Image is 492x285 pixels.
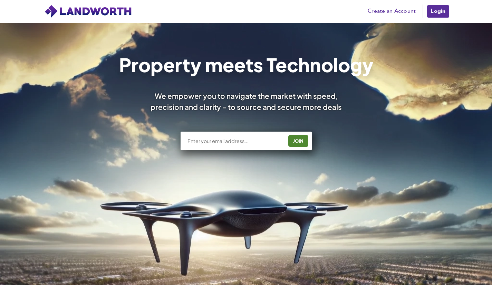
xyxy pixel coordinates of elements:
h1: Property meets Technology [119,55,373,74]
input: Enter your email address... [187,137,283,144]
div: JOIN [290,135,306,146]
a: Create an Account [364,6,419,17]
div: We empower you to navigate the market with speed, precision and clarity - to source and secure mo... [141,91,351,112]
a: Login [426,4,450,18]
button: JOIN [288,135,308,147]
